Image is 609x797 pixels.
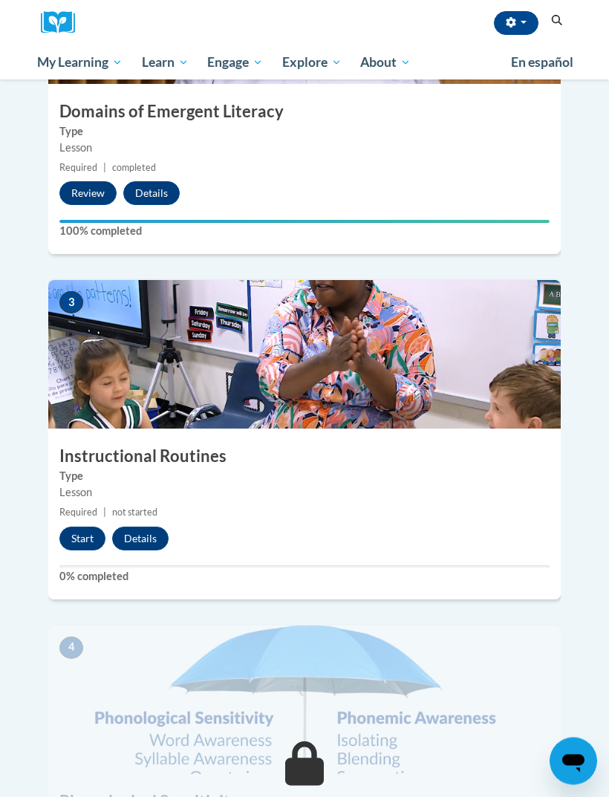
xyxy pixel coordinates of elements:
button: Account Settings [494,11,538,35]
span: En español [511,54,573,70]
label: Type [59,124,550,140]
img: Course Image [48,281,561,429]
button: Details [123,182,180,206]
span: Required [59,163,97,174]
a: En español [501,47,583,78]
a: Cox Campus [41,11,85,34]
button: Details [112,527,169,551]
label: 100% completed [59,224,550,240]
h3: Instructional Routines [48,446,561,469]
span: 4 [59,637,83,660]
span: My Learning [37,53,123,71]
span: Required [59,507,97,518]
button: Review [59,182,117,206]
span: | [103,163,106,174]
button: Start [59,527,105,551]
img: Course Image [48,626,561,775]
a: Engage [198,45,273,79]
a: About [351,45,421,79]
span: | [103,507,106,518]
span: completed [112,163,156,174]
iframe: Button to launch messaging window [550,738,597,785]
a: Explore [273,45,351,79]
img: Logo brand [41,11,85,34]
div: Your progress [59,221,550,224]
div: Lesson [59,140,550,157]
label: 0% completed [59,569,550,585]
span: About [360,53,411,71]
span: Learn [142,53,189,71]
div: Main menu [26,45,583,79]
span: 3 [59,292,83,314]
span: Explore [282,53,342,71]
span: Engage [207,53,263,71]
label: Type [59,469,550,485]
div: Lesson [59,485,550,501]
a: My Learning [27,45,132,79]
a: Learn [132,45,198,79]
button: Search [546,12,568,30]
span: not started [112,507,157,518]
h3: Domains of Emergent Literacy [48,101,561,124]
